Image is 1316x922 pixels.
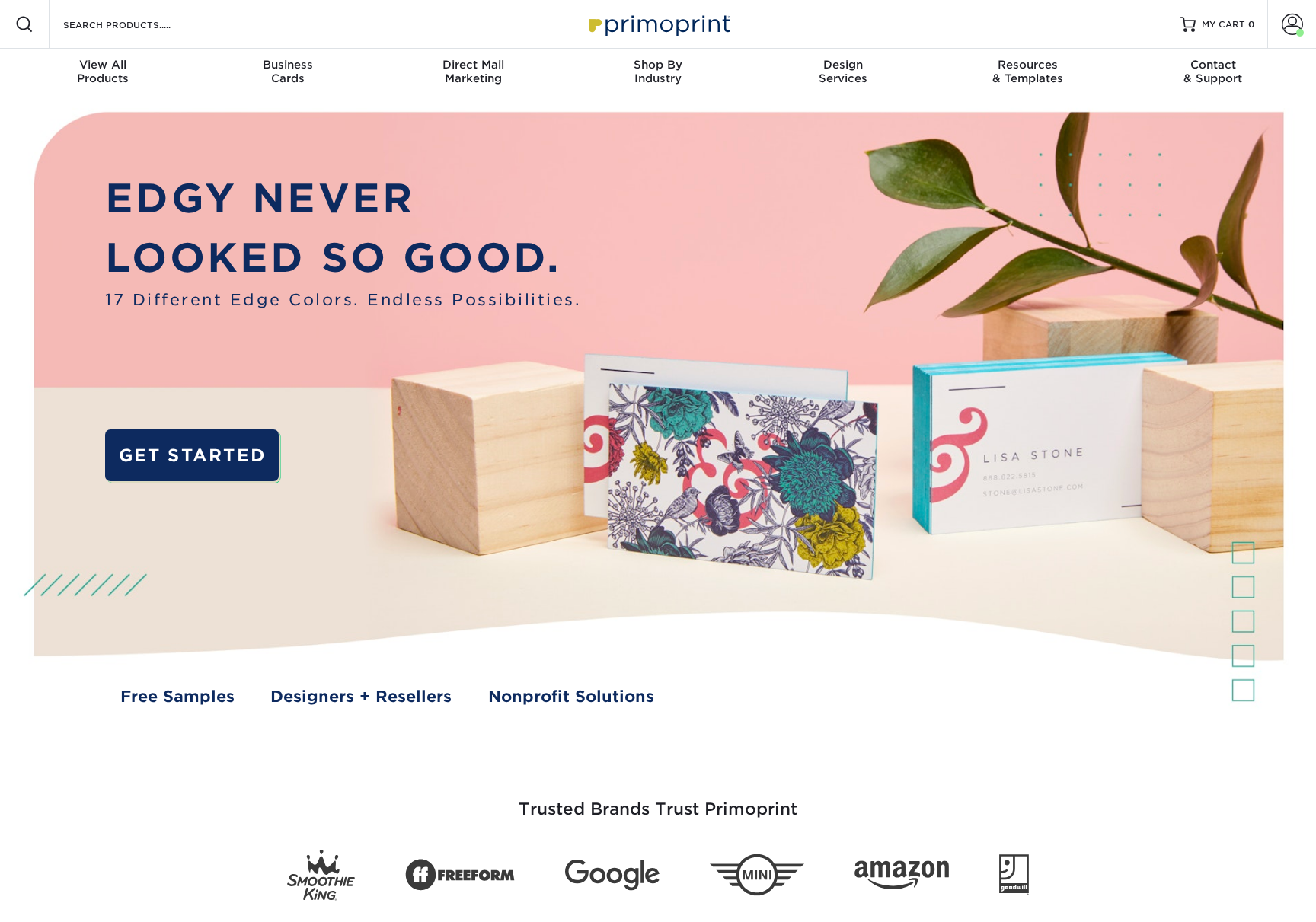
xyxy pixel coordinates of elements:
[935,58,1120,85] div: & Templates
[196,49,381,97] a: BusinessCards
[196,58,381,72] span: Business
[566,58,751,85] div: Industry
[1248,19,1255,30] span: 0
[999,854,1029,895] img: Goodwill
[750,49,935,97] a: DesignServices
[105,169,581,228] p: EDGY NEVER
[935,58,1120,72] span: Resources
[750,58,935,85] div: Services
[1202,18,1245,31] span: MY CART
[381,58,566,85] div: Marketing
[710,854,804,896] img: Mini
[582,8,734,40] img: Primoprint
[750,58,935,72] span: Design
[381,58,566,72] span: Direct Mail
[11,58,196,85] div: Products
[270,684,452,708] a: Designers + Resellers
[287,850,355,901] img: Smoothie King
[381,49,566,97] a: Direct MailMarketing
[566,49,751,97] a: Shop ByIndustry
[196,58,381,85] div: Cards
[212,763,1104,837] h3: Trusted Brands Trust Primoprint
[488,684,654,708] a: Nonprofit Solutions
[1120,49,1305,97] a: Contact& Support
[105,228,581,288] p: LOOKED SO GOOD.
[566,58,751,72] span: Shop By
[62,15,210,33] input: SEARCH PRODUCTS.....
[11,49,196,97] a: View AllProducts
[105,429,279,481] a: GET STARTED
[405,850,515,899] img: Freeform
[120,684,235,708] a: Free Samples
[11,58,196,72] span: View All
[105,288,581,311] span: 17 Different Edge Colors. Endless Possibilities.
[565,860,660,891] img: Google
[1120,58,1305,72] span: Contact
[1120,58,1305,85] div: & Support
[935,49,1120,97] a: Resources& Templates
[854,860,949,889] img: Amazon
